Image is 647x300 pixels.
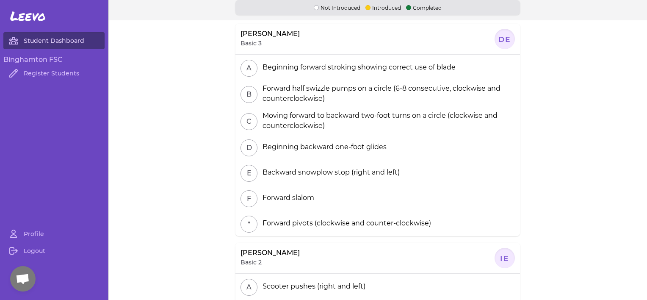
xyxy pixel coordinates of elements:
[259,142,387,152] div: Beginning backward one-foot glides
[241,139,257,156] button: D
[241,39,262,47] p: Basic 3
[3,225,105,242] a: Profile
[259,167,400,178] div: Backward snowplow stop (right and left)
[10,266,36,292] div: Open chat
[365,3,401,11] p: Introduced
[241,29,300,39] p: [PERSON_NAME]
[3,55,105,65] h3: Binghamton FSC
[314,3,360,11] p: Not Introduced
[241,165,257,182] button: E
[241,279,257,296] button: A
[10,8,46,24] span: Leevo
[241,190,257,207] button: F
[241,258,262,267] p: Basic 2
[3,32,105,49] a: Student Dashboard
[259,193,314,203] div: Forward slalom
[406,3,442,11] p: Completed
[259,281,365,292] div: Scooter pushes (right and left)
[259,83,515,104] div: Forward half swizzle pumps on a circle (6-8 consecutive, clockwise and counterclockwise)
[3,65,105,82] a: Register Students
[241,248,300,258] p: [PERSON_NAME]
[3,242,105,259] a: Logout
[241,113,257,130] button: C
[241,86,257,103] button: B
[259,111,515,131] div: Moving forward to backward two-foot turns on a circle (clockwise and counterclockwise)
[241,60,257,77] button: A
[259,218,431,228] div: Forward pivots (clockwise and counter-clockwise)
[259,62,456,72] div: Beginning forward stroking showing correct use of blade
